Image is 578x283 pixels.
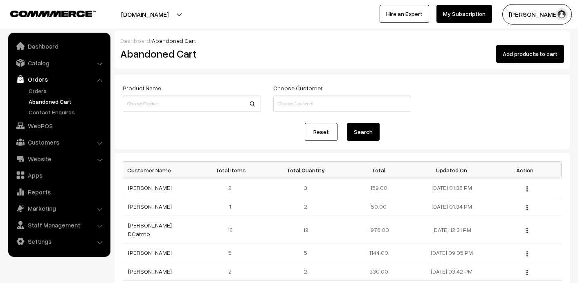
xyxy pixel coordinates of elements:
[196,178,269,197] td: 2
[152,37,196,44] span: Abandoned Cart
[10,152,108,166] a: Website
[10,118,108,133] a: WebPOS
[10,234,108,249] a: Settings
[123,84,161,92] label: Product Name
[128,222,172,237] a: [PERSON_NAME] DCarmo
[10,39,108,53] a: Dashboard
[342,262,415,281] td: 330.00
[526,251,528,256] img: Menu
[92,4,197,25] button: [DOMAIN_NAME]
[10,56,108,70] a: Catalog
[196,243,269,262] td: 5
[347,123,380,141] button: Search
[415,216,488,243] td: [DATE] 12:31 PM
[380,5,429,23] a: Hire an Expert
[27,87,108,95] a: Orders
[526,186,528,192] img: Menu
[10,168,108,183] a: Apps
[342,197,415,216] td: 50.00
[196,216,269,243] td: 18
[269,162,342,178] th: Total Quantity
[10,8,82,18] a: COMMMERCE
[526,228,528,233] img: Menu
[196,197,269,216] td: 1
[27,97,108,106] a: Abandoned Cart
[269,243,342,262] td: 5
[10,135,108,149] a: Customers
[196,162,269,178] th: Total Items
[342,162,415,178] th: Total
[415,262,488,281] td: [DATE] 03:42 PM
[269,197,342,216] td: 2
[10,218,108,232] a: Staff Management
[415,162,488,178] th: Updated On
[120,47,260,60] h2: Abandoned Cart
[120,36,564,45] div: /
[305,123,337,141] a: Reset
[120,37,150,44] a: Dashboard
[342,243,415,262] td: 1144.00
[128,184,172,191] a: [PERSON_NAME]
[342,216,415,243] td: 1976.00
[10,72,108,87] a: Orders
[269,262,342,281] td: 2
[269,178,342,197] td: 3
[488,162,562,178] th: Action
[415,243,488,262] td: [DATE] 09:05 PM
[415,197,488,216] td: [DATE] 01:34 PM
[196,262,269,281] td: 2
[415,178,488,197] td: [DATE] 01:35 PM
[526,270,528,275] img: Menu
[128,203,172,210] a: [PERSON_NAME]
[436,5,492,23] a: My Subscription
[342,178,415,197] td: 159.00
[123,162,196,178] th: Customer Name
[502,4,572,25] button: [PERSON_NAME]…
[526,205,528,210] img: Menu
[10,185,108,199] a: Reports
[496,45,564,63] button: Add products to cart
[27,108,108,116] a: Contact Enquires
[10,201,108,216] a: Marketing
[269,216,342,243] td: 19
[556,8,568,20] img: user
[273,96,412,112] input: Choose Customer
[273,84,323,92] label: Choose Customer
[128,268,172,275] a: [PERSON_NAME]
[10,11,96,17] img: COMMMERCE
[123,96,261,112] input: Choose Product
[128,249,172,256] a: [PERSON_NAME]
